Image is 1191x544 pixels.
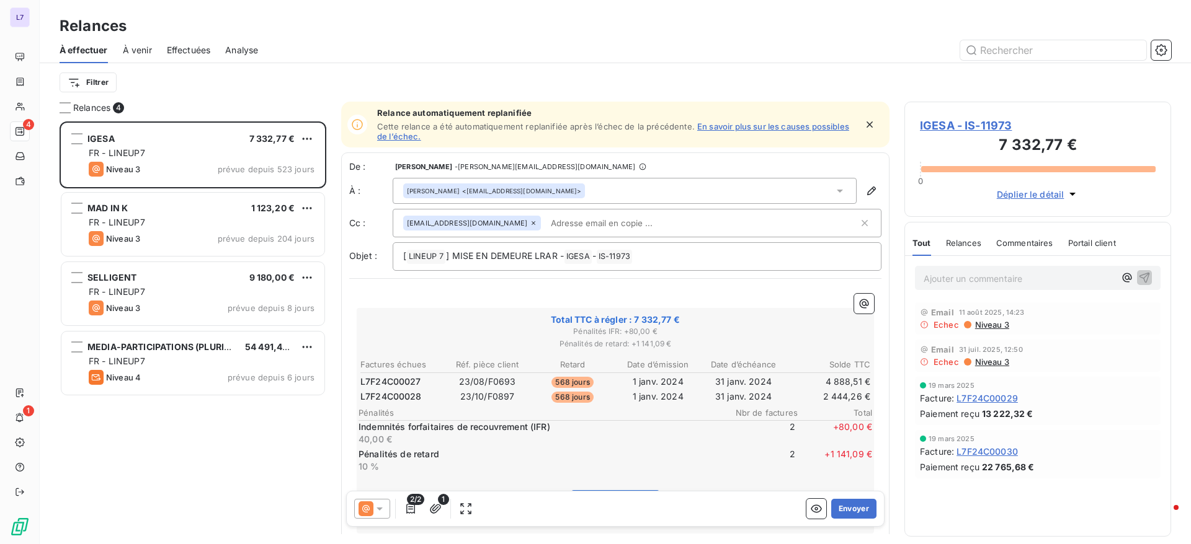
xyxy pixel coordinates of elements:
[798,421,872,445] span: + 80,00 €
[960,40,1146,60] input: Rechercher
[106,303,140,313] span: Niveau 3
[106,164,140,174] span: Niveau 3
[787,375,871,388] td: 4 888,51 €
[249,133,295,144] span: 7 332,77 €
[592,250,596,261] span: -
[993,187,1083,201] button: Déplier le détail
[787,358,871,371] th: Solde TTC
[403,250,406,261] span: [
[87,133,115,144] span: IGESA
[89,286,145,297] span: FR - LINEUP7
[360,375,421,388] span: L7F24C00027
[445,390,530,403] td: 23/10/F0897
[918,176,923,186] span: 0
[974,357,1009,367] span: Niveau 3
[167,44,211,56] span: Effectuées
[934,320,959,330] span: Echec
[349,217,393,229] label: Cc :
[702,375,786,388] td: 31 janv. 2024
[249,272,295,283] span: 9 180,00 €
[957,392,1018,405] span: L7F24C00029
[982,407,1033,420] span: 13 222,32 €
[997,188,1064,201] span: Déplier le détail
[359,448,718,460] p: Pénalités de retard
[959,346,1023,353] span: 31 juil. 2025, 12:50
[445,375,530,388] td: 23/08/F0693
[407,250,445,264] span: LINEUP 7
[721,421,795,445] span: 2
[225,44,258,56] span: Analyse
[360,358,444,371] th: Factures échues
[920,117,1156,134] span: IGESA - IS-11973
[929,435,975,442] span: 19 mars 2025
[931,344,954,354] span: Email
[23,119,34,130] span: 4
[438,494,449,505] span: 1
[359,326,872,337] span: Pénalités IFR : + 80,00 €
[87,341,240,352] span: MEDIA-PARTICIPATIONS (PLURIAD)
[1068,238,1116,248] span: Portail client
[616,375,700,388] td: 1 janv. 2024
[920,445,954,458] span: Facture :
[920,392,954,405] span: Facture :
[60,72,117,92] button: Filtrer
[982,460,1035,473] span: 22 765,68 €
[912,238,931,248] span: Tout
[920,460,979,473] span: Paiement reçu
[1149,502,1179,532] iframe: Intercom live chat
[931,307,954,317] span: Email
[73,102,110,114] span: Relances
[957,445,1018,458] span: L7F24C00030
[359,460,718,473] p: 10 %
[974,320,1009,330] span: Niveau 3
[359,408,723,418] span: Pénalités
[407,219,527,227] span: [EMAIL_ADDRESS][DOMAIN_NAME]
[798,408,872,418] span: Total
[106,234,140,243] span: Niveau 3
[87,203,128,213] span: MAD IN K
[455,163,635,170] span: - [PERSON_NAME][EMAIL_ADDRESS][DOMAIN_NAME]
[551,392,593,403] span: 568 jours
[946,238,981,248] span: Relances
[721,448,795,473] span: 2
[60,121,326,544] div: grid
[228,303,314,313] span: prévue depuis 8 jours
[359,421,718,433] p: Indemnités forfaitaires de recouvrement (IFR)
[798,448,872,473] span: + 1 141,09 €
[218,164,314,174] span: prévue depuis 523 jours
[996,238,1053,248] span: Commentaires
[407,186,581,195] div: <[EMAIL_ADDRESS][DOMAIN_NAME]>
[89,356,145,366] span: FR - LINEUP7
[10,517,30,537] img: Logo LeanPay
[597,250,632,264] span: IS-11973
[446,250,564,261] span: ] MISE EN DEMEURE LRAR -
[530,358,615,371] th: Retard
[10,7,30,27] div: L7
[23,405,34,416] span: 1
[395,163,452,170] span: [PERSON_NAME]
[929,382,975,389] span: 19 mars 2025
[377,108,856,118] span: Relance automatiquement replanifiée
[349,250,377,261] span: Objet :
[564,250,592,264] span: IGESA
[228,372,314,382] span: prévue depuis 6 jours
[920,134,1156,159] h3: 7 332,77 €
[959,309,1025,316] span: 11 août 2025, 14:23
[702,390,786,403] td: 31 janv. 2024
[616,390,700,403] td: 1 janv. 2024
[831,499,877,519] button: Envoyer
[920,407,979,420] span: Paiement reçu
[377,121,695,131] span: Cette relance a été automatiquement replanifiée après l’échec de la précédente.
[551,377,593,388] span: 568 jours
[349,185,393,197] label: À :
[10,121,29,141] a: 4
[702,358,786,371] th: Date d’échéance
[377,121,849,141] a: En savoir plus sur les causes possibles de l’échec.
[251,203,295,213] span: 1 123,20 €
[445,358,530,371] th: Réf. pièce client
[123,44,152,56] span: À venir
[407,494,424,505] span: 2/2
[113,102,124,113] span: 4
[218,234,314,243] span: prévue depuis 204 jours
[349,160,393,173] span: De :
